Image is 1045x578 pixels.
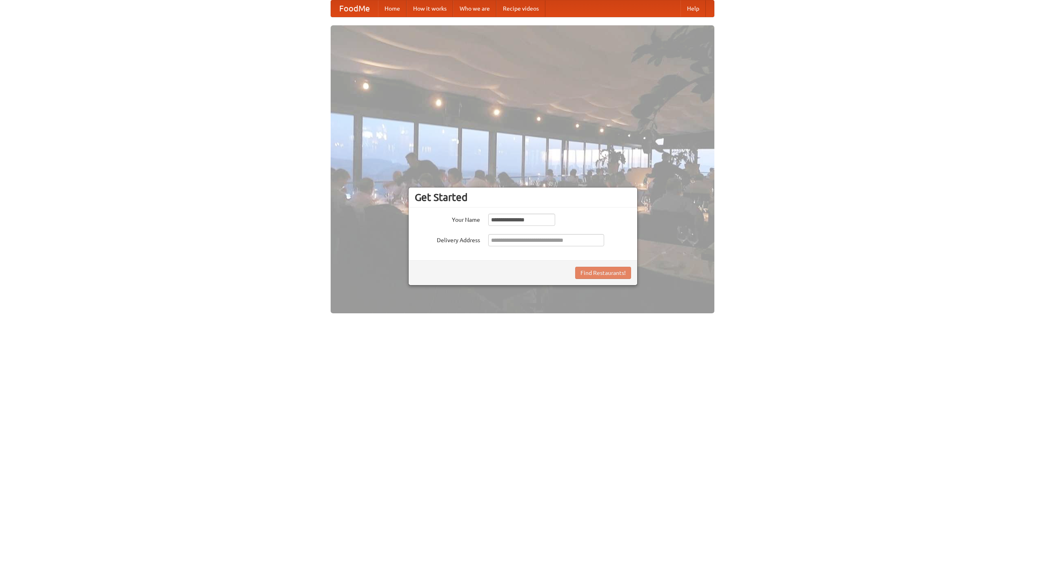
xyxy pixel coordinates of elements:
a: Home [378,0,407,17]
a: How it works [407,0,453,17]
button: Find Restaurants! [575,267,631,279]
label: Your Name [415,214,480,224]
a: Help [680,0,706,17]
a: Who we are [453,0,496,17]
label: Delivery Address [415,234,480,244]
h3: Get Started [415,191,631,203]
a: Recipe videos [496,0,545,17]
a: FoodMe [331,0,378,17]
